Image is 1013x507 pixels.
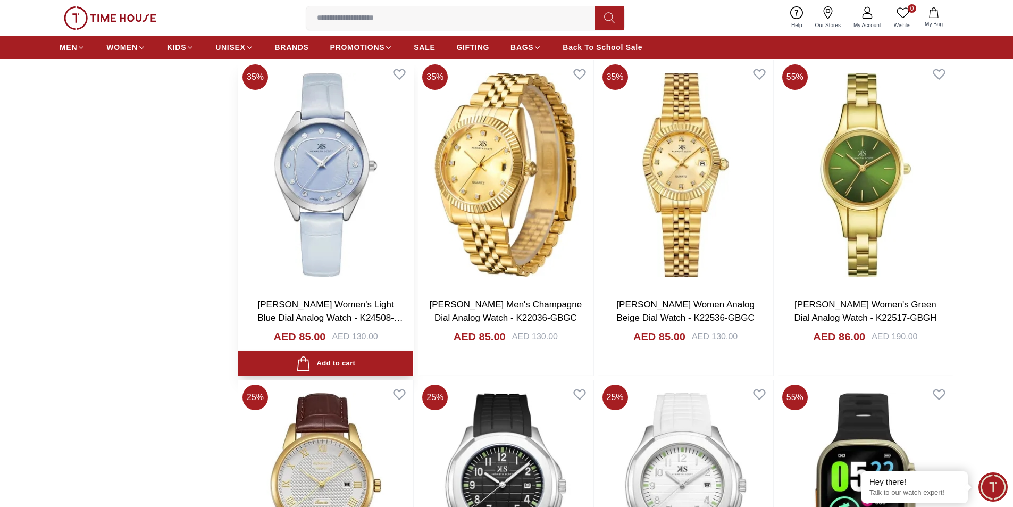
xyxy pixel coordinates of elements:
[274,329,326,344] h4: AED 85.00
[167,38,194,57] a: KIDS
[849,21,885,29] span: My Account
[60,42,77,53] span: MEN
[782,64,808,90] span: 55 %
[422,64,448,90] span: 35 %
[782,385,808,410] span: 55 %
[602,64,628,90] span: 35 %
[275,42,309,53] span: BRANDS
[633,329,685,344] h4: AED 85.00
[598,60,773,289] img: Kenneth Scott Women Analog Beige Dial Watch - K22536-GBGC
[978,472,1008,502] div: Chat Widget
[242,385,268,410] span: 25 %
[616,300,755,323] a: [PERSON_NAME] Women Analog Beige Dial Watch - K22536-GBGC
[454,329,506,344] h4: AED 85.00
[414,42,435,53] span: SALE
[811,21,845,29] span: Our Stores
[238,60,413,289] img: Kenneth Scott Women's Light Blue Dial Analog Watch - K24508-SLLL
[167,42,186,53] span: KIDS
[563,38,642,57] a: Back To School Sale
[418,60,593,289] img: Kenneth Scott Men's Champagne Dial Analog Watch - K22036-GBGC
[456,42,489,53] span: GIFTING
[869,488,960,497] p: Talk to our watch expert!
[778,60,953,289] img: Kenneth Scott Women's Green Dial Analog Watch - K22517-GBGH
[215,42,245,53] span: UNISEX
[872,330,917,343] div: AED 190.00
[888,4,918,31] a: 0Wishlist
[920,20,947,28] span: My Bag
[215,38,253,57] a: UNISEX
[510,38,541,57] a: BAGS
[890,21,916,29] span: Wishlist
[330,42,385,53] span: PROMOTIONS
[106,38,146,57] a: WOMEN
[275,38,309,57] a: BRANDS
[787,21,807,29] span: Help
[510,42,533,53] span: BAGS
[602,385,628,410] span: 25 %
[563,42,642,53] span: Back To School Sale
[64,6,156,30] img: ...
[330,38,393,57] a: PROMOTIONS
[785,4,809,31] a: Help
[242,64,268,90] span: 35 %
[813,329,865,344] h4: AED 86.00
[332,330,378,343] div: AED 130.00
[794,300,937,323] a: [PERSON_NAME] Women's Green Dial Analog Watch - K22517-GBGH
[908,4,916,13] span: 0
[869,477,960,487] div: Hey there!
[692,330,738,343] div: AED 130.00
[296,356,355,371] div: Add to cart
[238,351,413,376] button: Add to cart
[456,38,489,57] a: GIFTING
[257,300,403,337] a: [PERSON_NAME] Women's Light Blue Dial Analog Watch - K24508-SLLL
[430,300,582,323] a: [PERSON_NAME] Men's Champagne Dial Analog Watch - K22036-GBGC
[106,42,138,53] span: WOMEN
[414,38,435,57] a: SALE
[809,4,847,31] a: Our Stores
[60,38,85,57] a: MEN
[422,385,448,410] span: 25 %
[512,330,558,343] div: AED 130.00
[918,5,949,30] button: My Bag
